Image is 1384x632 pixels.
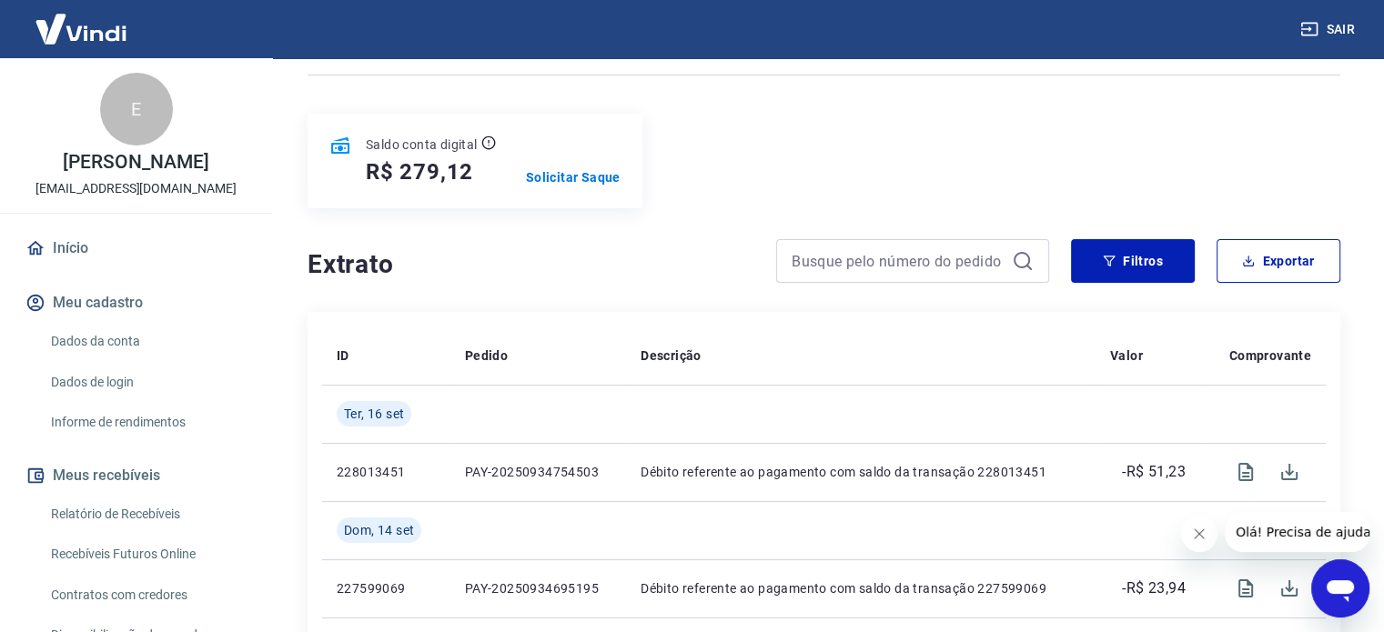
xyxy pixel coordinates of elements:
[1217,239,1340,283] button: Exportar
[44,323,250,360] a: Dados da conta
[465,579,611,597] p: PAY-20250934695195
[526,168,621,186] a: Solicitar Saque
[44,496,250,533] a: Relatório de Recebíveis
[1122,577,1186,599] p: -R$ 23,94
[344,521,414,539] span: Dom, 14 set
[337,463,436,481] p: 228013451
[1122,461,1186,483] p: -R$ 51,23
[1224,450,1268,494] span: Visualizar
[1229,346,1311,365] p: Comprovante
[22,228,250,268] a: Início
[641,463,1081,481] p: Débito referente ao pagamento com saldo da transação 228013451
[1297,13,1362,46] button: Sair
[22,456,250,496] button: Meus recebíveis
[366,157,473,186] h5: R$ 279,12
[308,246,754,283] h4: Extrato
[44,577,250,614] a: Contratos com credores
[1268,450,1311,494] span: Download
[22,1,140,56] img: Vindi
[1311,559,1369,617] iframe: Botão para abrir a janela de mensagens
[792,247,1005,275] input: Busque pelo número do pedido
[337,579,436,597] p: 227599069
[465,463,611,481] p: PAY-20250934754503
[44,364,250,401] a: Dados de login
[1225,512,1369,552] iframe: Mensagem da empresa
[337,346,349,365] p: ID
[44,404,250,441] a: Informe de rendimentos
[465,346,508,365] p: Pedido
[1224,567,1268,610] span: Visualizar
[344,405,404,423] span: Ter, 16 set
[641,346,702,365] p: Descrição
[641,579,1081,597] p: Débito referente ao pagamento com saldo da transação 227599069
[35,179,237,198] p: [EMAIL_ADDRESS][DOMAIN_NAME]
[100,73,173,145] div: E
[1268,567,1311,610] span: Download
[366,135,478,154] p: Saldo conta digital
[1071,239,1195,283] button: Filtros
[63,153,208,172] p: [PERSON_NAME]
[22,283,250,323] button: Meu cadastro
[1110,346,1143,365] p: Valor
[44,536,250,573] a: Recebíveis Futuros Online
[11,13,153,27] span: Olá! Precisa de ajuda?
[1181,516,1217,552] iframe: Fechar mensagem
